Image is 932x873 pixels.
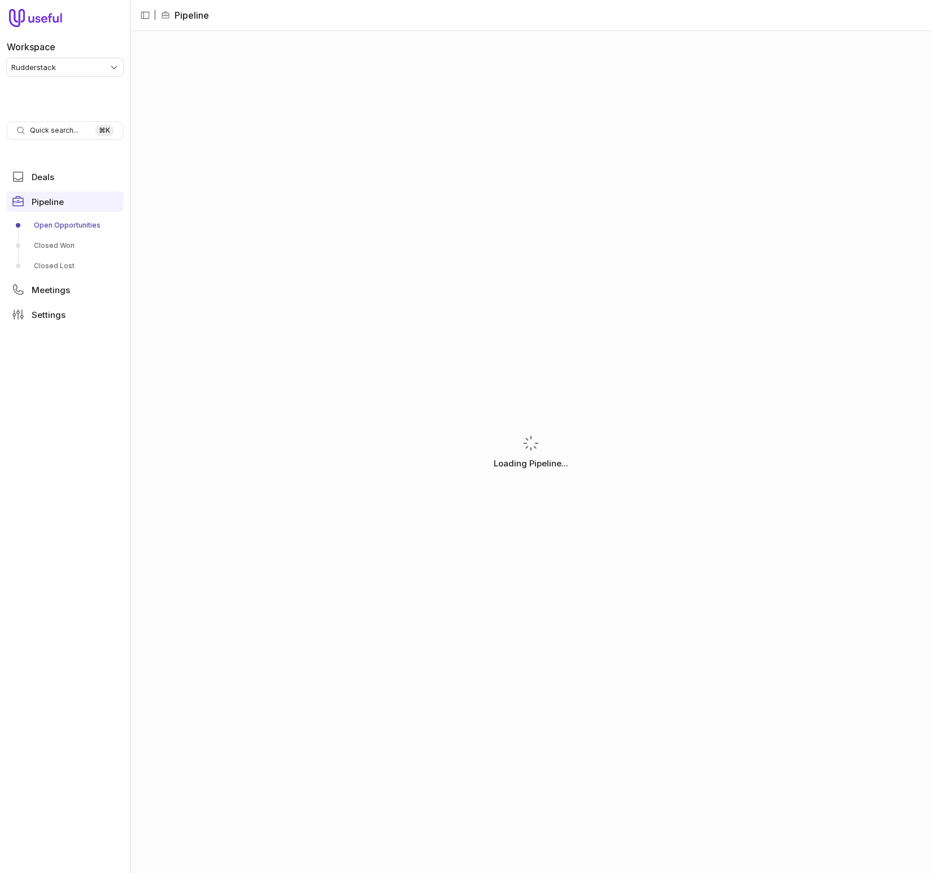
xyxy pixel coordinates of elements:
a: Settings [7,304,123,325]
p: Loading Pipeline... [494,457,568,470]
a: Closed Won [7,237,123,255]
button: Collapse sidebar [137,7,154,24]
span: Pipeline [32,198,64,206]
span: Quick search... [30,126,79,135]
span: Meetings [32,286,70,294]
a: Closed Lost [7,257,123,275]
span: | [154,8,156,22]
span: Settings [32,311,66,319]
kbd: ⌘ K [95,125,114,136]
a: Meetings [7,280,123,300]
div: Pipeline submenu [7,216,123,275]
span: Deals [32,173,54,181]
a: Deals [7,167,123,187]
li: Pipeline [161,8,209,22]
label: Workspace [7,40,55,54]
a: Open Opportunities [7,216,123,234]
a: Pipeline [7,191,123,212]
